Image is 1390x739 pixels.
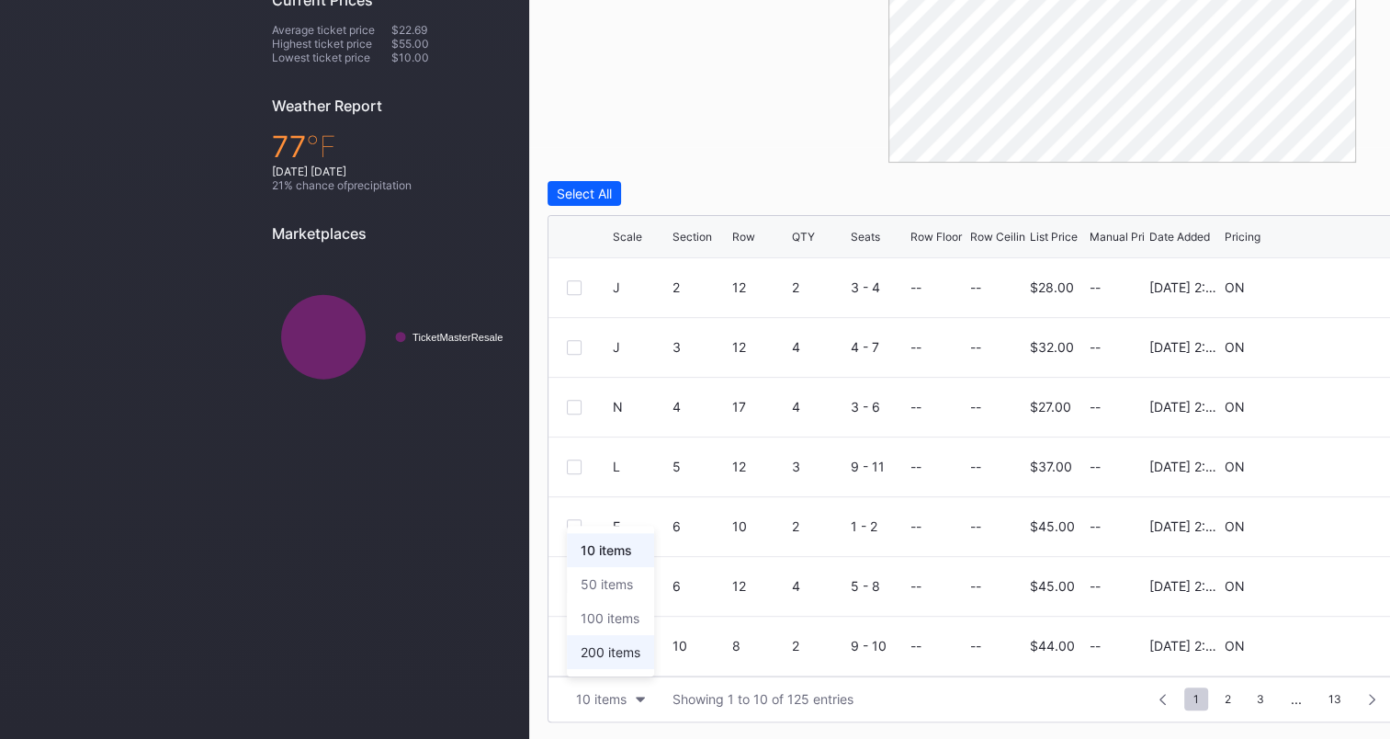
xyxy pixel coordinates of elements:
[970,339,981,355] div: --
[1148,459,1220,474] div: [DATE] 2:25PM
[581,576,633,592] div: 50 items
[272,224,511,243] div: Marketplaces
[970,459,981,474] div: --
[1030,230,1078,244] div: List Price
[791,518,846,534] div: 2
[910,339,921,355] div: --
[567,687,654,711] button: 10 items
[613,279,620,295] div: J
[672,230,712,244] div: Section
[732,578,787,594] div: 12
[791,230,814,244] div: QTY
[910,279,921,295] div: --
[910,230,962,244] div: Row Floor
[910,399,921,415] div: --
[1225,638,1245,654] div: ON
[1030,339,1074,355] div: $32.00
[910,518,921,534] div: --
[672,578,728,594] div: 6
[1148,279,1220,295] div: [DATE] 2:25PM
[1030,279,1074,295] div: $28.00
[732,230,755,244] div: Row
[1090,339,1145,355] div: --
[851,638,906,654] div: 9 - 10
[1277,691,1316,707] div: ...
[791,339,846,355] div: 4
[613,518,620,534] div: E
[272,165,511,178] div: [DATE] [DATE]
[272,256,511,417] svg: Chart title
[613,459,620,474] div: L
[791,638,846,654] div: 2
[910,638,921,654] div: --
[672,399,728,415] div: 4
[1030,459,1072,474] div: $37.00
[851,459,906,474] div: 9 - 11
[970,230,1032,244] div: Row Ceiling
[1225,459,1245,474] div: ON
[672,339,728,355] div: 3
[1225,399,1245,415] div: ON
[1225,230,1260,244] div: Pricing
[1090,518,1145,534] div: --
[1225,578,1245,594] div: ON
[1148,230,1209,244] div: Date Added
[548,181,621,206] button: Select All
[1319,688,1350,711] span: 13
[1090,279,1145,295] div: --
[970,279,981,295] div: --
[1030,638,1075,654] div: $44.00
[970,638,981,654] div: --
[732,399,787,415] div: 17
[970,399,981,415] div: --
[1248,688,1273,711] span: 3
[970,518,981,534] div: --
[581,610,639,626] div: 100 items
[412,332,503,343] text: TicketMasterResale
[1090,638,1145,654] div: --
[1030,578,1075,594] div: $45.00
[581,644,640,660] div: 200 items
[1148,578,1220,594] div: [DATE] 2:25PM
[1090,230,1158,244] div: Manual Price
[910,578,921,594] div: --
[851,578,906,594] div: 5 - 8
[1148,399,1220,415] div: [DATE] 2:25PM
[672,459,728,474] div: 5
[613,399,623,415] div: N
[672,691,853,707] div: Showing 1 to 10 of 125 entries
[732,279,787,295] div: 12
[557,186,612,201] div: Select All
[613,339,620,355] div: J
[732,339,787,355] div: 12
[791,399,846,415] div: 4
[1184,688,1208,711] span: 1
[1030,399,1071,415] div: $27.00
[791,459,846,474] div: 3
[1030,518,1075,534] div: $45.00
[851,230,880,244] div: Seats
[672,638,728,654] div: 10
[851,279,906,295] div: 3 - 4
[732,459,787,474] div: 12
[1225,339,1245,355] div: ON
[1090,399,1145,415] div: --
[732,518,787,534] div: 10
[581,542,632,558] div: 10 items
[1225,279,1245,295] div: ON
[613,230,642,244] div: Scale
[732,638,787,654] div: 8
[910,459,921,474] div: --
[791,279,846,295] div: 2
[851,399,906,415] div: 3 - 6
[791,578,846,594] div: 4
[851,518,906,534] div: 1 - 2
[851,339,906,355] div: 4 - 7
[970,578,981,594] div: --
[272,178,511,192] div: 21 % chance of precipitation
[1090,459,1145,474] div: --
[1148,638,1220,654] div: [DATE] 2:25PM
[576,691,627,707] div: 10 items
[672,518,728,534] div: 6
[1215,688,1240,711] span: 2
